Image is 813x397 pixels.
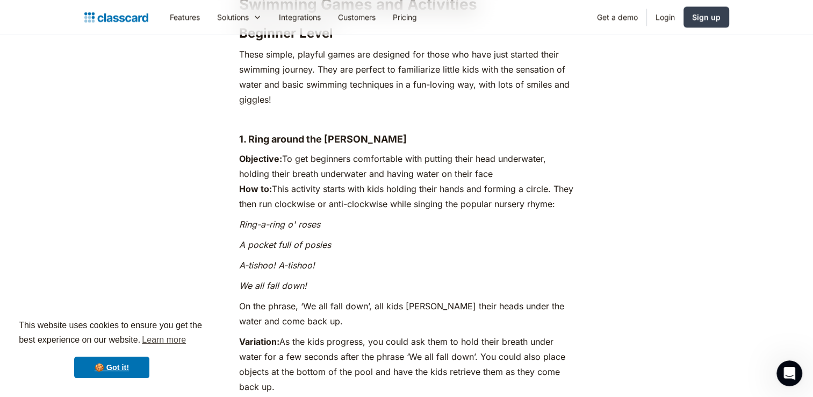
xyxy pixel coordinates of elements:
[647,5,684,29] a: Login
[74,357,149,378] a: dismiss cookie message
[239,151,574,211] p: To get beginners comfortable with putting their head underwater, holding their breath underwater ...
[208,5,270,29] div: Solutions
[239,260,315,271] em: A-tishoo! A-tishoo!
[239,219,320,230] em: Ring-a-ring o' roses
[239,299,574,329] p: On the phrase, ‘We all fall down’, all kids [PERSON_NAME] their heads under the water and come ba...
[239,334,574,394] p: As the kids progress, you could ask them to hold their breath under water for a few seconds after...
[239,25,333,41] strong: Beginner Level
[684,6,729,27] a: Sign up
[239,153,282,164] strong: Objective:
[270,5,329,29] a: Integrations
[239,239,331,250] em: A pocket full of posies
[239,280,307,291] em: We all fall down!
[217,11,249,23] div: Solutions
[140,332,188,348] a: learn more about cookies
[384,5,426,29] a: Pricing
[161,5,208,29] a: Features
[692,11,721,23] div: Sign up
[239,47,574,107] p: These simple, playful games are designed for those who have just started their swimming journey. ...
[9,309,215,388] div: cookieconsent
[19,319,205,348] span: This website uses cookies to ensure you get the best experience on our website.
[239,112,574,127] p: ‍
[239,133,574,146] h4: 1. Ring around the [PERSON_NAME]
[776,360,802,386] iframe: Intercom live chat
[239,336,279,347] strong: Variation:
[588,5,646,29] a: Get a demo
[84,10,148,25] a: home
[239,183,272,194] strong: How to:
[329,5,384,29] a: Customers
